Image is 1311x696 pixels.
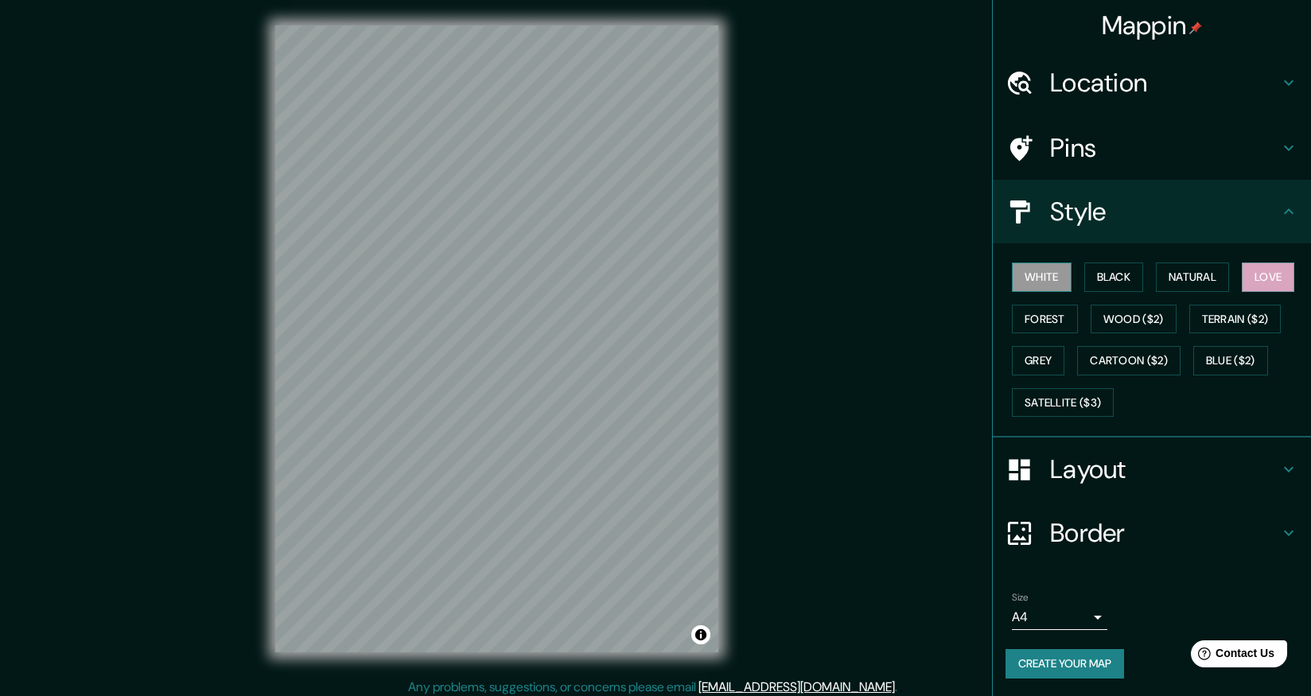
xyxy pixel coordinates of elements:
iframe: Help widget launcher [1169,634,1293,679]
label: Size [1012,591,1029,605]
h4: Mappin [1102,10,1203,41]
div: A4 [1012,605,1107,630]
button: White [1012,262,1072,292]
h4: Border [1050,517,1279,549]
div: Style [993,180,1311,243]
button: Black [1084,262,1144,292]
div: Border [993,501,1311,565]
h4: Style [1050,196,1279,227]
h4: Location [1050,67,1279,99]
button: Blue ($2) [1193,346,1268,375]
button: Terrain ($2) [1189,305,1282,334]
button: Grey [1012,346,1064,375]
div: Pins [993,116,1311,180]
h4: Pins [1050,132,1279,164]
button: Satellite ($3) [1012,388,1114,418]
img: pin-icon.png [1189,21,1202,34]
button: Create your map [1006,649,1124,679]
button: Toggle attribution [691,625,710,644]
button: Wood ($2) [1091,305,1177,334]
canvas: Map [275,25,718,652]
a: [EMAIL_ADDRESS][DOMAIN_NAME] [698,679,895,695]
div: Location [993,51,1311,115]
button: Love [1242,262,1294,292]
div: Layout [993,437,1311,501]
h4: Layout [1050,453,1279,485]
button: Natural [1156,262,1229,292]
button: Cartoon ($2) [1077,346,1181,375]
button: Forest [1012,305,1078,334]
